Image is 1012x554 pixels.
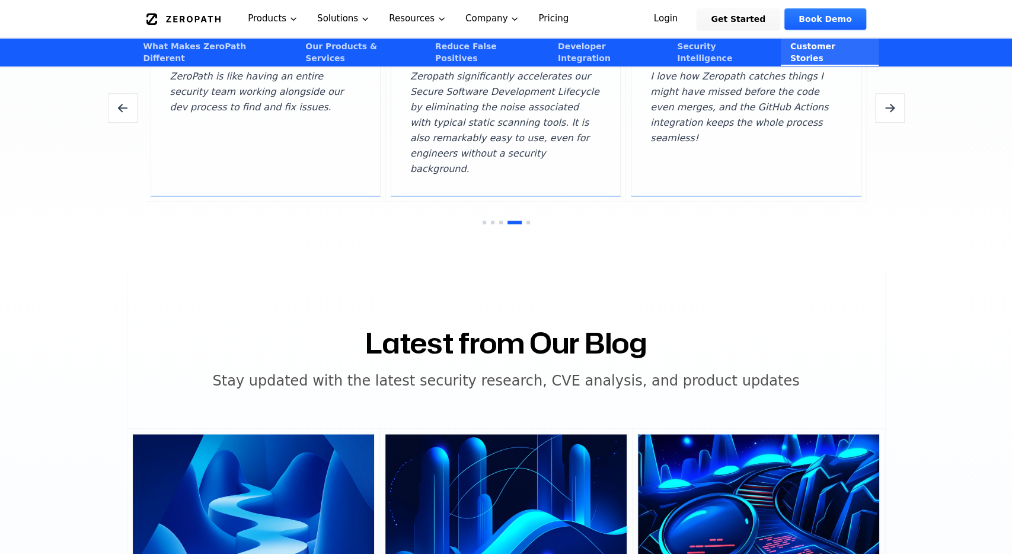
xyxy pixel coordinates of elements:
blockquote: ZeroPath is like having an entire security team working alongside our dev process to find and fix... [170,69,361,177]
button: Go to testimonial 2 [491,221,494,224]
a: Customer Stories [781,38,879,66]
button: Go to testimonial 3 [499,221,503,224]
a: Login [640,8,692,30]
button: Go to testimonial 1 [483,221,486,224]
blockquote: I love how Zeropath catches things I might have missed before the code even merges, and the GitHu... [650,69,841,177]
a: Reduce False Positives [426,38,548,66]
button: Go to testimonial 4 [507,221,522,224]
a: Developer Integration [548,38,668,66]
blockquote: Zeropath significantly accelerates our Secure Software Development Lifecycle by eliminating the n... [410,69,601,177]
button: Next testimonials [875,93,905,123]
a: Security Intelligence [668,38,781,66]
a: Get Started [697,8,780,30]
a: Book Demo [784,8,866,30]
button: Go to testimonial 5 [526,221,530,224]
a: What Makes ZeroPath Different [134,38,296,66]
button: Previous testimonials [108,93,138,123]
h5: Stay updated with the latest security research, CVE analysis, and product updates [213,371,800,390]
a: Our Products & Services [296,38,426,66]
h2: Latest from Our Blog [365,329,647,357]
